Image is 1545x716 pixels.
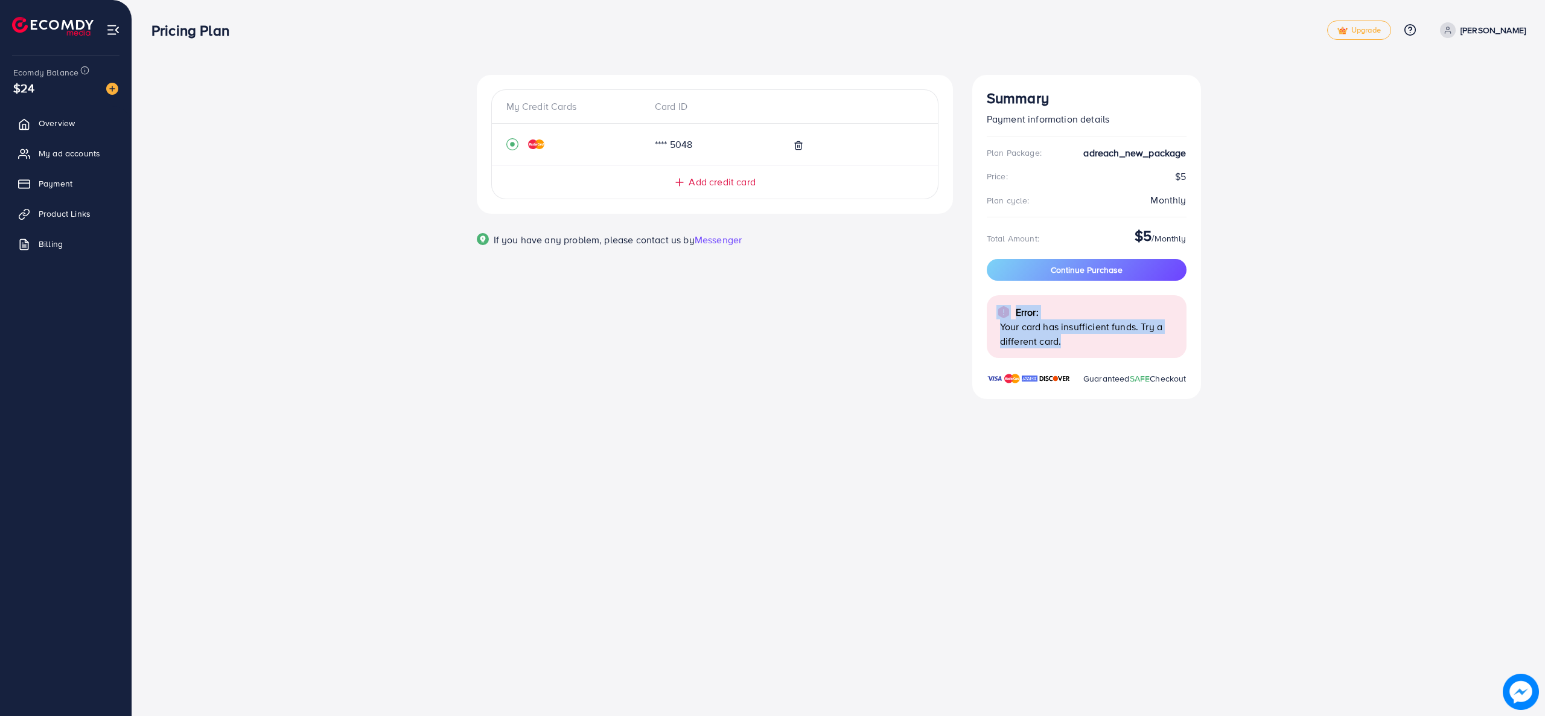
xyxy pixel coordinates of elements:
img: brand [1004,372,1020,385]
strong: adreach_new_package [1083,146,1186,160]
img: alert [996,305,1011,319]
a: tickUpgrade [1327,21,1391,40]
span: Guaranteed Checkout [1083,372,1187,385]
span: SAFE [1130,372,1150,385]
div: Plan Package: [987,147,1042,159]
a: [PERSON_NAME] [1435,22,1526,38]
h3: Summary [987,89,1187,107]
span: Messenger [695,233,742,246]
span: $24 [13,79,34,97]
div: / [1135,227,1187,249]
p: Your card has insufficient funds. Try a different card. [1000,319,1177,348]
p: Error: [1016,305,1039,319]
a: Payment [9,171,123,196]
img: logo [12,17,94,36]
span: Ecomdy Balance [13,66,78,78]
span: Billing [39,238,63,250]
div: Monthly [1150,193,1186,207]
span: Product Links [39,208,91,220]
span: Continue Purchase [1051,264,1123,276]
img: menu [106,23,120,37]
span: Add credit card [689,175,755,189]
p: [PERSON_NAME] [1461,23,1526,37]
a: Overview [9,111,123,135]
svg: record circle [506,138,518,150]
span: If you have any problem, please contact us by [494,233,695,246]
div: Card ID [645,100,784,113]
a: My ad accounts [9,141,123,165]
div: Plan cycle: [987,194,1030,206]
div: Price: [987,170,1008,182]
p: Payment information details [987,112,1187,126]
div: Total Amount: [987,232,1039,245]
a: Billing [9,232,123,256]
img: image [1503,674,1539,710]
span: My ad accounts [39,147,100,159]
div: My Credit Cards [506,100,645,113]
img: brand [1022,372,1037,385]
img: Popup guide [477,233,489,245]
span: Upgrade [1337,26,1381,35]
h3: Pricing Plan [151,22,239,39]
a: Product Links [9,202,123,226]
img: tick [1337,27,1348,35]
span: Overview [39,117,75,129]
button: Continue Purchase [987,259,1187,281]
img: brand [1039,372,1070,385]
span: Monthly [1155,232,1186,245]
h3: $5 [1135,227,1152,245]
img: brand [987,372,1002,385]
img: image [106,83,118,95]
img: credit [528,139,544,149]
span: Payment [39,177,72,190]
div: $5 [987,170,1187,184]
